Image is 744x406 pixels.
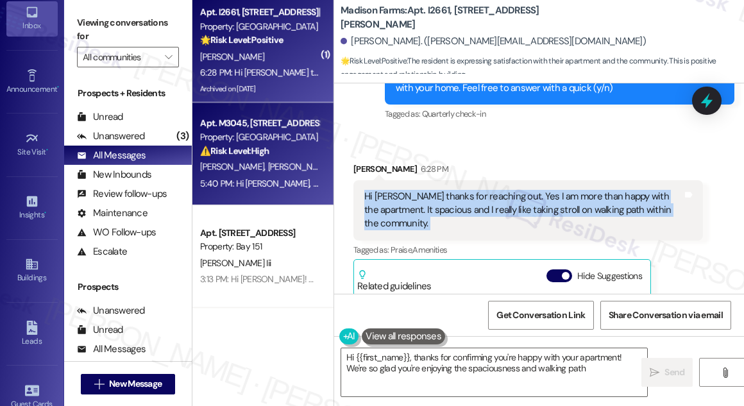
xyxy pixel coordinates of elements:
[341,55,744,82] span: : The resident is expressing satisfaction with their apartment and the community. This is positiv...
[200,226,319,240] div: Apt. [STREET_ADDRESS]
[641,358,693,387] button: Send
[200,6,319,19] div: Apt. I2661, [STREET_ADDRESS][PERSON_NAME]
[422,108,486,119] span: Quarterly check-in
[577,269,642,283] label: Hide Suggestions
[418,162,448,176] div: 6:28 PM
[77,110,123,124] div: Unread
[83,47,158,67] input: All communities
[94,379,104,389] i: 
[200,117,319,130] div: Apt. M3045, [STREET_ADDRESS][PERSON_NAME]
[268,161,332,173] span: [PERSON_NAME]
[664,366,684,379] span: Send
[57,83,59,92] span: •
[44,208,46,217] span: •
[200,161,268,173] span: [PERSON_NAME]
[341,348,647,396] textarea: Hi {{first_name}}, thanks for confirming you're happy with your apartment! We're so glad you're e...
[77,149,146,162] div: All Messages
[6,128,58,162] a: Site Visit •
[341,35,646,48] div: [PERSON_NAME]. ([PERSON_NAME][EMAIL_ADDRESS][DOMAIN_NAME])
[391,244,412,255] span: Praise ,
[64,280,192,294] div: Prospects
[385,105,734,123] div: Tagged as:
[77,13,179,47] label: Viewing conversations for
[173,126,192,146] div: (3)
[341,56,407,66] strong: 🌟 Risk Level: Positive
[77,245,127,258] div: Escalate
[720,368,730,378] i: 
[77,304,145,317] div: Unanswered
[81,374,176,394] button: New Message
[199,81,320,97] div: Archived on [DATE]
[200,178,605,189] div: 5:40 PM: Hi [PERSON_NAME], yes, our property manager confirmed [DATE] that they'll hold packages ...
[412,244,447,255] span: Amenities
[77,187,167,201] div: Review follow-ups
[77,343,146,356] div: All Messages
[200,145,269,156] strong: ⚠️ Risk Level: High
[353,241,703,259] div: Tagged as:
[46,146,48,155] span: •
[200,34,283,46] strong: 🌟 Risk Level: Positive
[200,240,319,253] div: Property: Bay 151
[200,257,271,269] span: [PERSON_NAME] Iii
[6,190,58,225] a: Insights •
[200,51,264,62] span: [PERSON_NAME]
[341,4,597,31] b: Madison Farms: Apt. I2661, [STREET_ADDRESS][PERSON_NAME]
[64,87,192,100] div: Prospects + Residents
[77,207,148,220] div: Maintenance
[357,269,432,293] div: Related guidelines
[353,162,703,180] div: [PERSON_NAME]
[200,130,319,144] div: Property: [GEOGRAPHIC_DATA]
[77,168,151,182] div: New Inbounds
[609,309,723,322] span: Share Conversation via email
[6,1,58,36] a: Inbox
[6,317,58,351] a: Leads
[109,377,162,391] span: New Message
[600,301,731,330] button: Share Conversation via email
[200,20,319,33] div: Property: [GEOGRAPHIC_DATA]
[77,130,145,143] div: Unanswered
[77,226,156,239] div: WO Follow-ups
[650,368,659,378] i: 
[165,52,172,62] i: 
[488,301,593,330] button: Get Conversation Link
[6,253,58,288] a: Buildings
[77,323,123,337] div: Unread
[364,190,682,231] div: Hi [PERSON_NAME] thanks for reaching out. Yes I am more than happy with the apartment. It spaciou...
[496,309,585,322] span: Get Conversation Link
